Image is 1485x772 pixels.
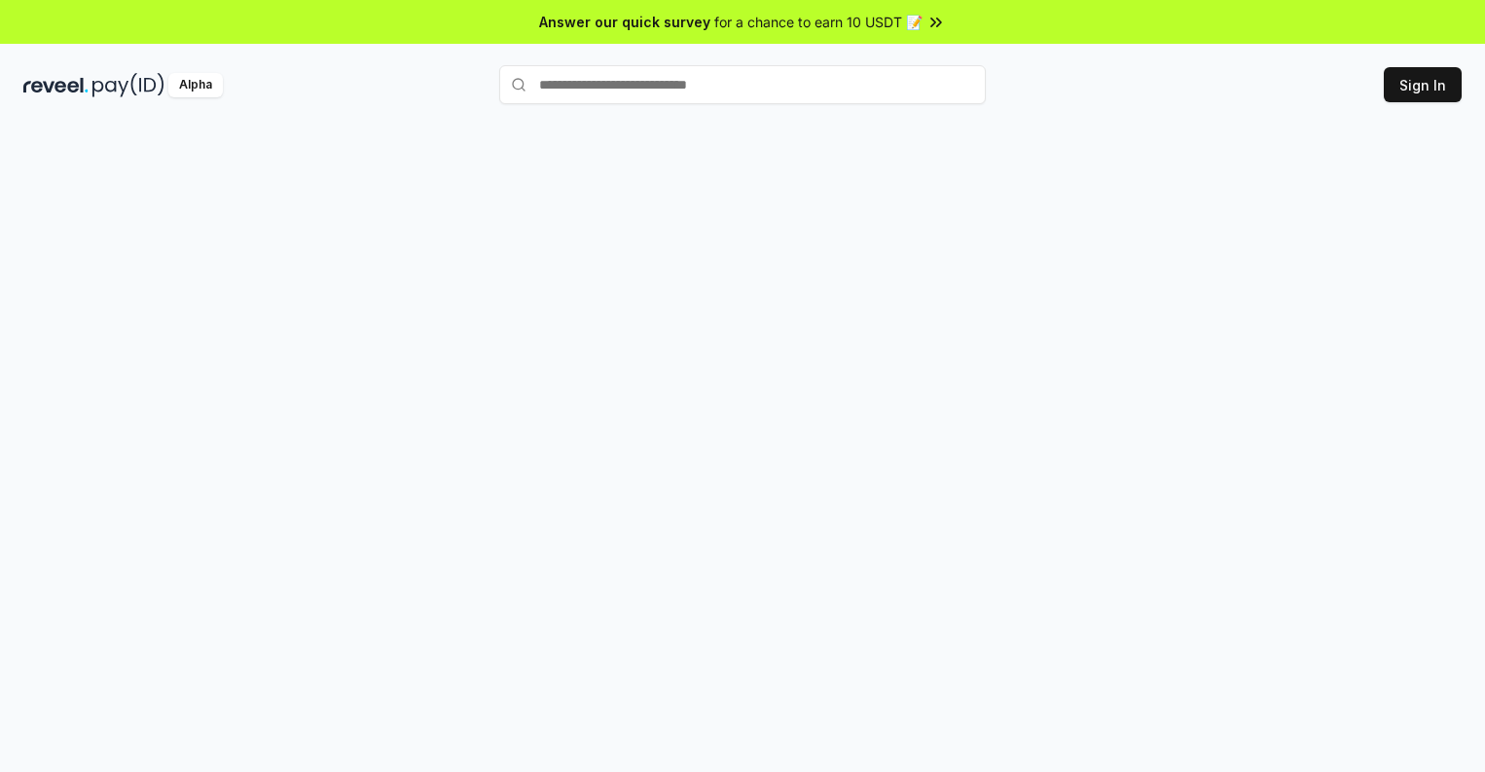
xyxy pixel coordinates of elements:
[714,12,923,32] span: for a chance to earn 10 USDT 📝
[1384,67,1462,102] button: Sign In
[92,73,164,97] img: pay_id
[168,73,223,97] div: Alpha
[23,73,89,97] img: reveel_dark
[539,12,710,32] span: Answer our quick survey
